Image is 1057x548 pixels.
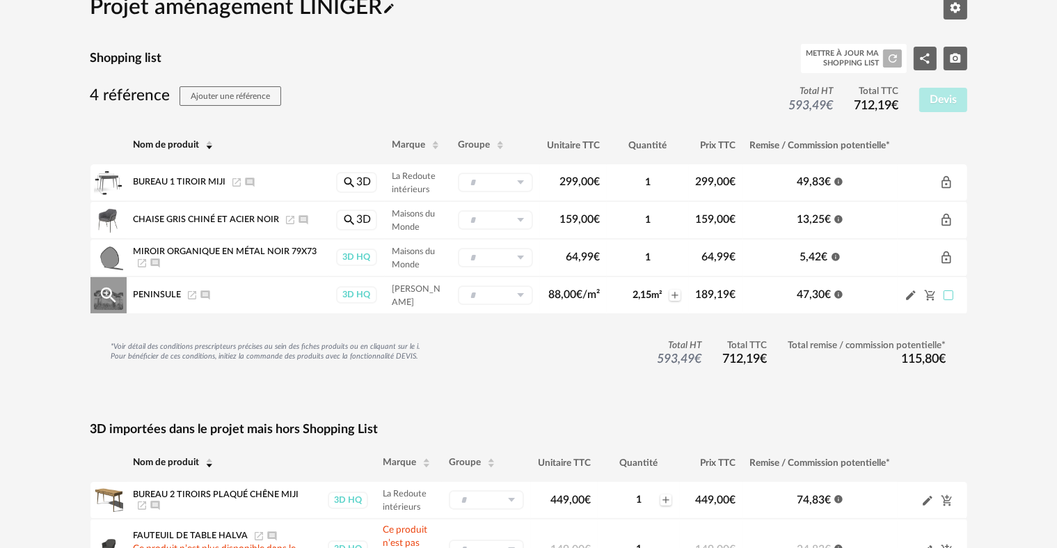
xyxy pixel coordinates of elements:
span: Information icon [831,250,841,261]
span: 49,83 [797,176,831,187]
span: Plus icon [669,290,681,301]
span: Plus icon [660,494,671,506]
a: Launch icon [186,290,198,299]
div: Sélectionner un groupe [449,490,524,510]
span: 593,49 [658,353,702,366]
span: Magnify Plus Outline icon [98,285,119,306]
a: Magnify icon3D [336,172,377,193]
span: Groupe [449,458,481,468]
span: Cart Minus icon [924,289,937,300]
span: Information icon [834,493,843,504]
span: Ajouter un commentaire [150,258,161,267]
a: Launch icon [253,531,264,540]
span: Maisons du Monde [392,247,435,269]
span: € [730,251,736,263]
a: Launch icon [136,501,148,509]
span: € [730,289,736,300]
span: Ajouter un commentaire [244,178,255,186]
span: 712,19 [723,353,768,366]
button: Camera icon [944,47,967,70]
span: € [939,353,946,366]
a: 3D HQ [327,492,369,509]
span: Pencil icon [905,288,917,302]
div: 1 [628,214,668,226]
th: Remise / Commission potentielle* [743,444,898,482]
a: 3D HQ [335,286,378,304]
span: Bureau 2 Tiroirs Plaqué Chêne Miji [134,490,299,499]
span: Fauteuil De Table Halva [134,532,248,540]
a: Launch icon [231,178,242,186]
span: Ajouter un commentaire [298,215,309,224]
span: 299,00 [559,176,600,187]
span: Total HT [788,86,833,98]
div: 1 [619,494,659,506]
div: Sélectionner un groupe [458,173,533,192]
div: Sélectionner un groupe [458,248,533,267]
span: [PERSON_NAME] [392,285,440,306]
span: € [825,494,831,506]
span: 88,00 [548,289,600,300]
span: Share Variant icon [919,52,931,63]
span: € [594,176,600,187]
span: € [730,176,736,187]
span: Total HT [658,340,702,352]
th: Prix TTC [689,127,743,164]
button: Refresh icon [883,49,901,68]
span: Marque [392,140,425,150]
span: € [822,251,828,263]
h4: 3D importées dans le projet mais hors Shopping List [90,422,967,438]
div: 1 [628,176,668,189]
div: Mettre à jour ma Shopping List [806,49,879,68]
span: 593,49 [788,100,833,112]
span: Marque [383,458,416,468]
span: € [585,494,591,506]
span: Groupe [458,140,490,150]
span: Pencil icon [921,494,934,507]
span: Launch icon [285,215,296,224]
span: € [826,100,833,112]
a: Magnify icon3D [336,210,377,230]
span: Total remise / commission potentielle* [788,340,946,352]
span: m² [651,290,662,300]
span: € [825,214,831,225]
span: 13,25 [797,214,831,225]
span: Peninsule [134,290,182,299]
span: Camera icon [949,52,962,63]
span: 47,30 [797,289,831,300]
span: Maisons du Monde [392,210,435,231]
th: Quantité [598,444,680,482]
div: 2,15 [628,289,668,302]
span: Ajouter un commentaire [267,531,278,540]
span: 299,00 [696,176,736,187]
th: Unitaire TTC [540,127,607,164]
span: Launch icon [136,258,148,267]
span: Miroir organique en métal noir 79x73 [134,247,317,256]
img: Product pack shot [94,168,123,197]
span: 712,19 [854,100,898,112]
img: Product pack shot [94,205,123,235]
span: € [825,176,831,187]
span: Information icon [834,288,843,299]
span: € [761,353,768,366]
span: Nom de produit [134,458,200,468]
span: € [695,353,702,366]
span: Lock Outline icon [939,251,953,265]
span: €/m² [576,289,600,300]
h3: 4 référence [90,86,282,106]
span: € [594,214,600,225]
span: 449,00 [550,494,591,506]
span: Devis [930,94,957,105]
span: Information icon [834,212,843,224]
span: € [730,214,736,225]
span: 449,00 [696,494,736,506]
th: Prix TTC [680,444,743,482]
div: 3D HQ [336,249,377,266]
span: Nom de produit [134,140,200,150]
span: € [594,251,600,263]
span: € [825,289,831,300]
span: Chaise gris chiné et acier noir [134,215,280,224]
span: 64,99 [702,251,736,263]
